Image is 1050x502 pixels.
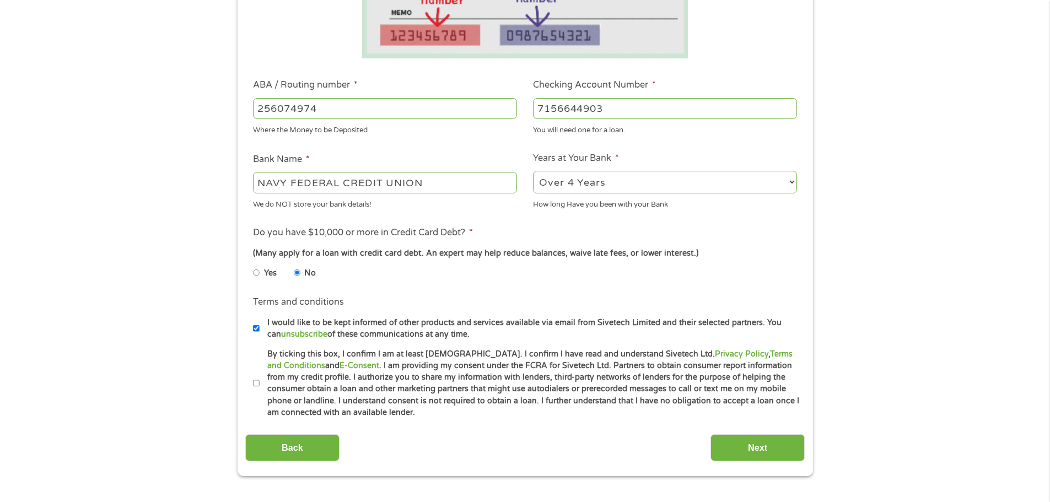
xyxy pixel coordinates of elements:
label: Checking Account Number [533,79,656,91]
label: Bank Name [253,154,310,165]
input: Next [710,434,805,461]
label: ABA / Routing number [253,79,358,91]
input: Back [245,434,340,461]
div: Where the Money to be Deposited [253,121,517,136]
a: Privacy Policy [715,349,768,359]
div: How long Have you been with your Bank [533,195,797,210]
input: 345634636 [533,98,797,119]
label: No [304,267,316,279]
label: Yes [264,267,277,279]
div: We do NOT store your bank details! [253,195,517,210]
input: 263177916 [253,98,517,119]
div: (Many apply for a loan with credit card debt. An expert may help reduce balances, waive late fees... [253,247,796,260]
a: E-Consent [340,361,379,370]
label: Terms and conditions [253,296,344,308]
div: You will need one for a loan. [533,121,797,136]
label: Years at Your Bank [533,153,619,164]
a: Terms and Conditions [267,349,793,370]
label: I would like to be kept informed of other products and services available via email from Sivetech... [260,317,800,341]
a: unsubscribe [281,330,327,339]
label: By ticking this box, I confirm I am at least [DEMOGRAPHIC_DATA]. I confirm I have read and unders... [260,348,800,419]
label: Do you have $10,000 or more in Credit Card Debt? [253,227,473,239]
